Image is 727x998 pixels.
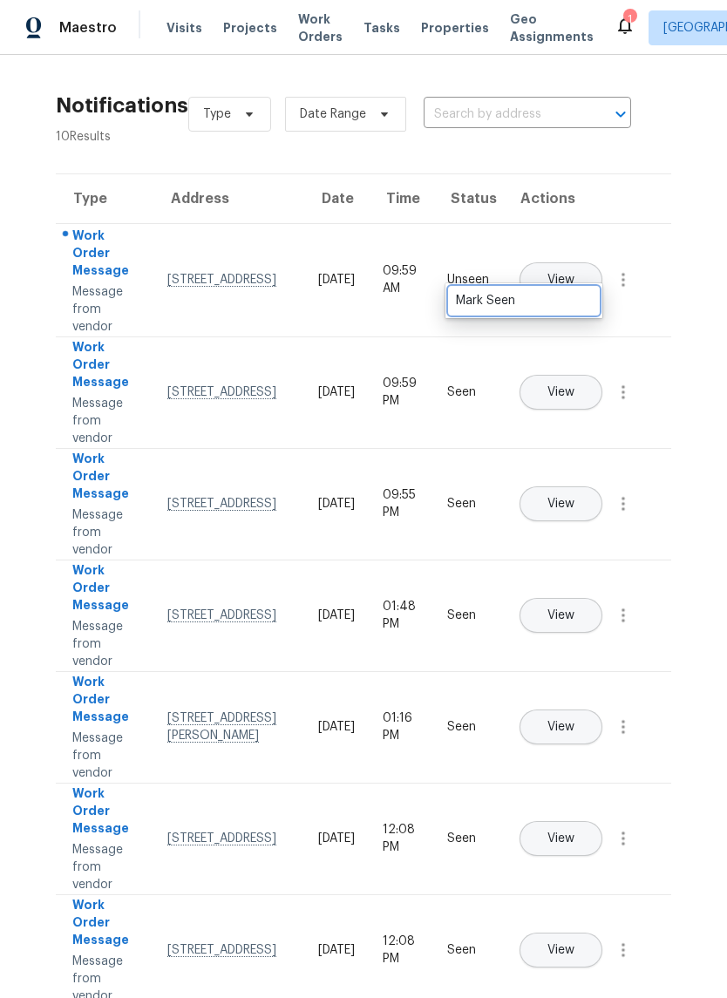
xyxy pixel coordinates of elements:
span: View [547,498,574,511]
div: Message from vendor [72,506,139,559]
div: Seen [447,718,489,736]
button: View [520,375,602,410]
span: Type [203,105,231,123]
div: [DATE] [318,941,355,959]
button: View [520,709,602,744]
th: Time [369,174,433,223]
div: 09:59 PM [383,375,419,410]
span: View [547,721,574,734]
div: Seen [447,830,489,847]
div: 12:08 PM [383,821,419,856]
span: View [547,274,574,287]
h2: Notifications [56,97,188,114]
div: Work Order Message [72,450,139,506]
span: Properties [421,19,489,37]
div: [DATE] [318,607,355,624]
div: 09:59 AM [383,262,419,297]
span: Visits [166,19,202,37]
div: Work Order Message [72,784,139,841]
button: View [520,821,602,856]
span: Projects [223,19,277,37]
button: View [520,598,602,633]
button: Open [608,102,633,126]
div: 12:08 PM [383,933,419,967]
div: [DATE] [318,271,355,289]
div: Seen [447,495,489,513]
div: Work Order Message [72,896,139,953]
div: Seen [447,384,489,401]
span: Date Range [300,105,366,123]
input: Search by address [424,101,582,128]
div: [DATE] [318,830,355,847]
div: Message from vendor [72,618,139,670]
div: Work Order Message [72,227,139,283]
div: Message from vendor [72,730,139,782]
span: View [547,609,574,622]
div: Mark Seen [456,292,592,309]
div: 10 Results [56,128,188,146]
div: Work Order Message [72,673,139,730]
div: [DATE] [318,384,355,401]
span: Work Orders [298,10,343,45]
span: Maestro [59,19,117,37]
button: View [520,262,602,297]
span: Tasks [363,22,400,34]
button: View [520,486,602,521]
div: [DATE] [318,718,355,736]
div: Message from vendor [72,841,139,893]
th: Status [433,174,503,223]
span: Geo Assignments [510,10,594,45]
th: Date [304,174,369,223]
span: View [547,832,574,845]
th: Address [153,174,303,223]
button: View [520,933,602,967]
div: Message from vendor [72,395,139,447]
div: [DATE] [318,495,355,513]
div: 09:55 PM [383,486,419,521]
div: Work Order Message [72,561,139,618]
div: 01:48 PM [383,598,419,633]
span: View [547,944,574,957]
div: Unseen [447,271,489,289]
div: Work Order Message [72,338,139,395]
div: Seen [447,941,489,959]
div: 1 [623,10,635,28]
div: Seen [447,607,489,624]
div: 01:16 PM [383,709,419,744]
th: Type [56,174,153,223]
th: Actions [503,174,671,223]
div: Message from vendor [72,283,139,336]
span: View [547,386,574,399]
